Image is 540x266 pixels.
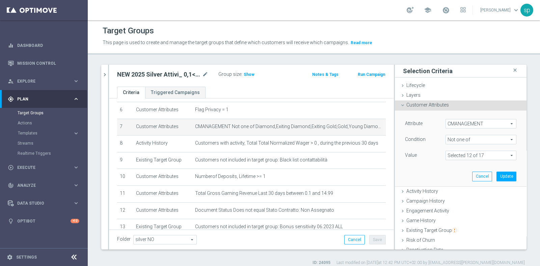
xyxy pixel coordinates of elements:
[73,96,79,102] i: keyboard_arrow_right
[18,138,87,148] div: Streams
[403,67,453,75] h3: Selection Criteria
[406,218,436,223] span: Game History
[8,212,79,230] div: Optibot
[406,92,421,98] span: Layers
[8,165,73,171] div: Execute
[117,236,131,242] label: Folder
[344,235,365,244] button: Cancel
[7,79,80,84] div: person_search Explore keyboard_arrow_right
[133,219,192,236] td: Existing Target Group
[406,208,449,213] span: Engagement Activity
[18,141,70,146] a: Streams
[103,40,349,45] span: This page is used to create and manage the target groups that define which customers will receive...
[8,165,14,171] i: play_circle_outline
[73,182,79,188] i: keyboard_arrow_right
[17,79,73,83] span: Explore
[496,172,516,181] button: Update
[7,43,80,48] button: equalizer Dashboard
[406,102,449,108] span: Customer Attributes
[17,36,79,54] a: Dashboard
[313,260,330,266] label: ID: 24095
[18,118,87,128] div: Actions
[8,54,79,72] div: Mission Control
[8,182,73,188] div: Analyze
[406,198,445,204] span: Campaign History
[406,83,425,88] span: Lifecycle
[7,96,80,102] button: gps_fixed Plan keyboard_arrow_right
[241,71,242,77] label: :
[18,148,87,158] div: Realtime Triggers
[133,185,192,202] td: Customer Attributes
[133,102,192,119] td: Customer Attributes
[18,130,80,136] button: Templates keyboard_arrow_right
[16,255,37,259] a: Settings
[133,136,192,152] td: Activity History
[8,182,14,188] i: track_changes
[195,157,327,163] span: Customers not included in target group: Black list contattabilità
[73,164,79,171] i: keyboard_arrow_right
[117,169,133,186] td: 10
[117,87,145,98] a: Criteria
[312,71,339,78] button: Notes & Tags
[480,5,520,15] a: [PERSON_NAME]keyboard_arrow_down
[406,188,438,194] span: Activity History
[18,131,66,135] span: Templates
[17,212,71,230] a: Optibot
[195,224,343,230] span: Customers not included in target group: Bonus sensitivity 06.2023 ALL
[202,70,208,79] i: mode_edit
[117,70,201,79] h2: NEW 2025 Silver Attivi_ 0,1<ggr>14,99_senza saldo_non dep ultimi 15 gg
[195,174,266,179] span: Numberof Deposits, Lifetime >= 1
[18,110,70,116] a: Target Groups
[18,128,87,138] div: Templates
[369,235,386,244] button: Save
[8,200,73,206] div: Data Studio
[18,108,87,118] div: Target Groups
[195,107,228,113] span: Flag Privacy = 1
[8,218,14,224] i: lightbulb
[117,102,133,119] td: 6
[133,169,192,186] td: Customer Attributes
[357,71,386,78] button: Run Campaign
[73,200,79,206] i: keyboard_arrow_right
[406,247,443,253] span: Reactivation Rate
[7,61,80,66] button: Mission Control
[7,165,80,170] div: play_circle_outline Execute keyboard_arrow_right
[17,183,73,187] span: Analyze
[195,190,333,196] span: Total Gross Gaming Revenue Last 30 days between 0.1 and 14.99
[424,6,431,14] span: school
[117,202,133,219] td: 12
[8,36,79,54] div: Dashboard
[405,152,417,158] label: Value
[406,237,435,243] span: Risk of Churn
[336,260,525,266] label: Last modified on [DATE] at 12:42 PM UTC+02:00 by [EMAIL_ADDRESS][PERSON_NAME][DOMAIN_NAME]
[117,119,133,136] td: 7
[73,78,79,84] i: keyboard_arrow_right
[18,131,73,135] div: Templates
[73,130,79,137] i: keyboard_arrow_right
[18,151,70,156] a: Realtime Triggers
[8,96,14,102] i: gps_fixed
[133,119,192,136] td: Customer Attributes
[405,137,426,142] lable: Condition
[133,152,192,169] td: Existing Target Group
[17,166,73,170] span: Execute
[512,6,520,14] span: keyboard_arrow_down
[71,219,79,223] div: +10
[145,87,206,98] a: Triggered Campaigns
[7,183,80,188] button: track_changes Analyze keyboard_arrow_right
[350,39,373,47] button: Read more
[195,140,378,146] span: Customers with activity, Total Total Normalized Wager > 0 , during the previous 30 days
[18,120,70,126] a: Actions
[520,4,533,17] div: sp
[7,201,80,206] button: Data Studio keyboard_arrow_right
[103,26,154,36] h1: Target Groups
[101,65,108,85] button: chevron_right
[7,254,13,260] i: settings
[472,172,492,181] button: Cancel
[406,228,457,233] span: Existing Target Group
